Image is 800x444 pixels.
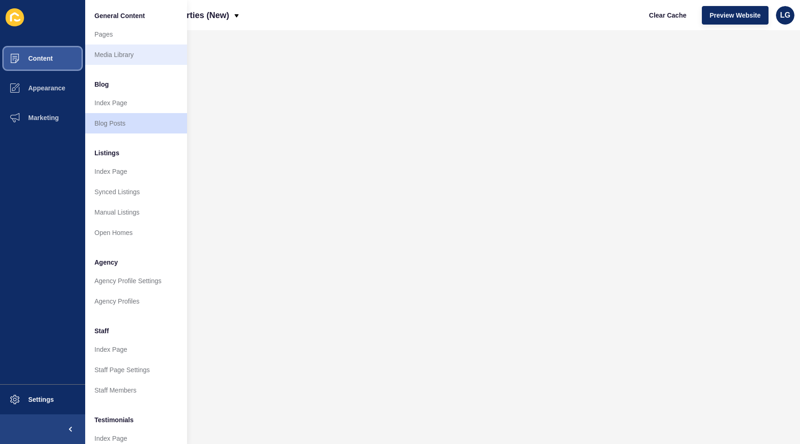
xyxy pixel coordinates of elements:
a: Index Page [85,93,187,113]
span: LG [780,11,790,20]
a: Media Library [85,44,187,65]
a: Open Homes [85,222,187,243]
button: Preview Website [702,6,769,25]
span: General Content [94,11,145,20]
a: Staff Page Settings [85,360,187,380]
span: Staff [94,326,109,336]
a: Blog Posts [85,113,187,133]
a: Index Page [85,339,187,360]
span: Testimonials [94,415,134,425]
span: Preview Website [710,11,761,20]
span: Blog [94,80,109,89]
a: Pages [85,24,187,44]
span: Listings [94,148,119,158]
span: Agency [94,258,118,267]
a: Staff Members [85,380,187,400]
a: Manual Listings [85,202,187,222]
a: Synced Listings [85,182,187,202]
a: Agency Profile Settings [85,271,187,291]
button: Clear Cache [641,6,694,25]
span: Clear Cache [649,11,687,20]
a: Agency Profiles [85,291,187,311]
a: Index Page [85,161,187,182]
